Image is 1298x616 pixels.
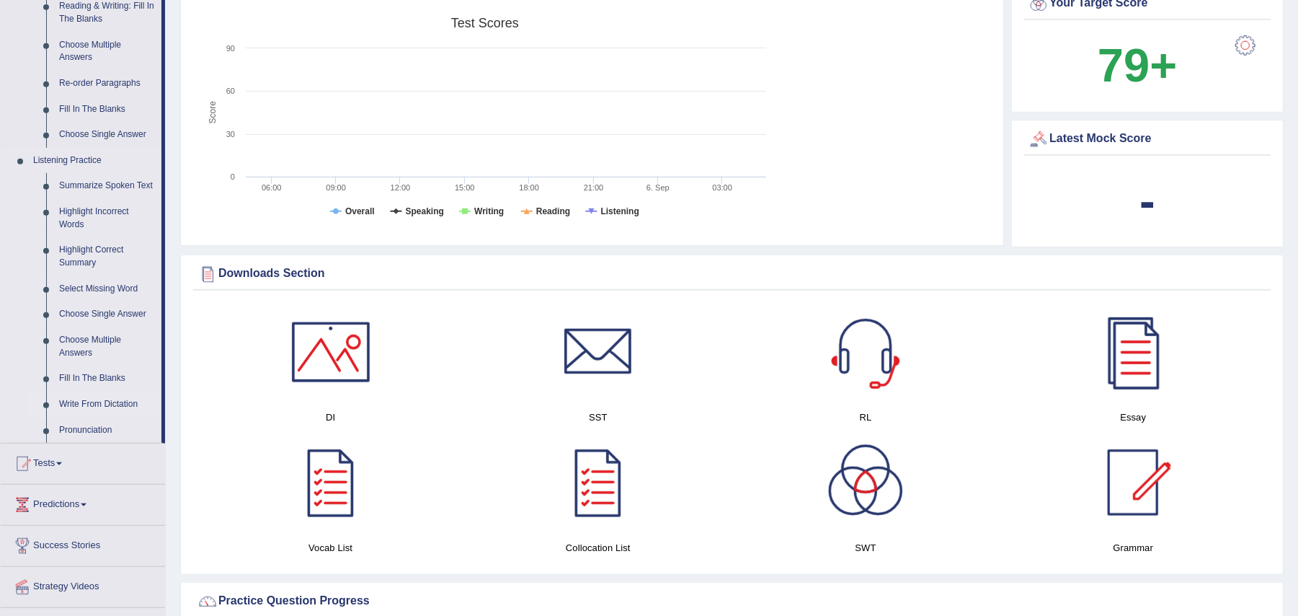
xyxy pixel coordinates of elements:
text: 30 [226,130,235,138]
b: - [1139,175,1155,227]
a: Write From Dictation [53,392,161,418]
h4: Collocation List [471,540,724,555]
tspan: Speaking [406,206,444,216]
text: 0 [231,172,235,181]
div: Latest Mock Score [1028,128,1267,150]
h4: Grammar [1007,540,1260,555]
text: 21:00 [584,183,604,192]
a: Tests [1,444,165,480]
a: Strategy Videos [1,567,165,603]
tspan: Overall [345,206,375,216]
h4: SST [471,410,724,425]
a: Fill In The Blanks [53,97,161,123]
a: Success Stories [1,526,165,562]
a: Predictions [1,485,165,521]
a: Summarize Spoken Text [53,173,161,199]
a: Highlight Incorrect Words [53,199,161,237]
h4: Essay [1007,410,1260,425]
a: Fill In The Blanks [53,366,161,392]
a: Re-order Paragraphs [53,71,161,97]
a: Choose Multiple Answers [53,32,161,71]
tspan: Listening [601,206,639,216]
h4: Vocab List [204,540,457,555]
tspan: Reading [536,206,570,216]
h4: DI [204,410,457,425]
tspan: Test scores [451,16,519,30]
h4: RL [739,410,992,425]
text: 15:00 [455,183,475,192]
text: 60 [226,87,235,95]
div: Practice Question Progress [197,591,1267,612]
text: 09:00 [326,183,346,192]
text: 90 [226,44,235,53]
text: 06:00 [262,183,282,192]
a: Pronunciation [53,418,161,444]
h4: SWT [739,540,992,555]
tspan: 6. Sep [646,183,670,192]
a: Select Missing Word [53,276,161,302]
a: Choose Single Answer [53,122,161,148]
text: 18:00 [519,183,539,192]
a: Listening Practice [27,148,161,174]
tspan: Writing [474,206,504,216]
text: 12:00 [391,183,411,192]
a: Choose Single Answer [53,302,161,327]
tspan: Score [208,101,218,124]
text: 03:00 [713,183,733,192]
b: 79+ [1098,39,1177,92]
div: Downloads Section [197,263,1267,285]
a: Choose Multiple Answers [53,327,161,366]
a: Highlight Correct Summary [53,237,161,276]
